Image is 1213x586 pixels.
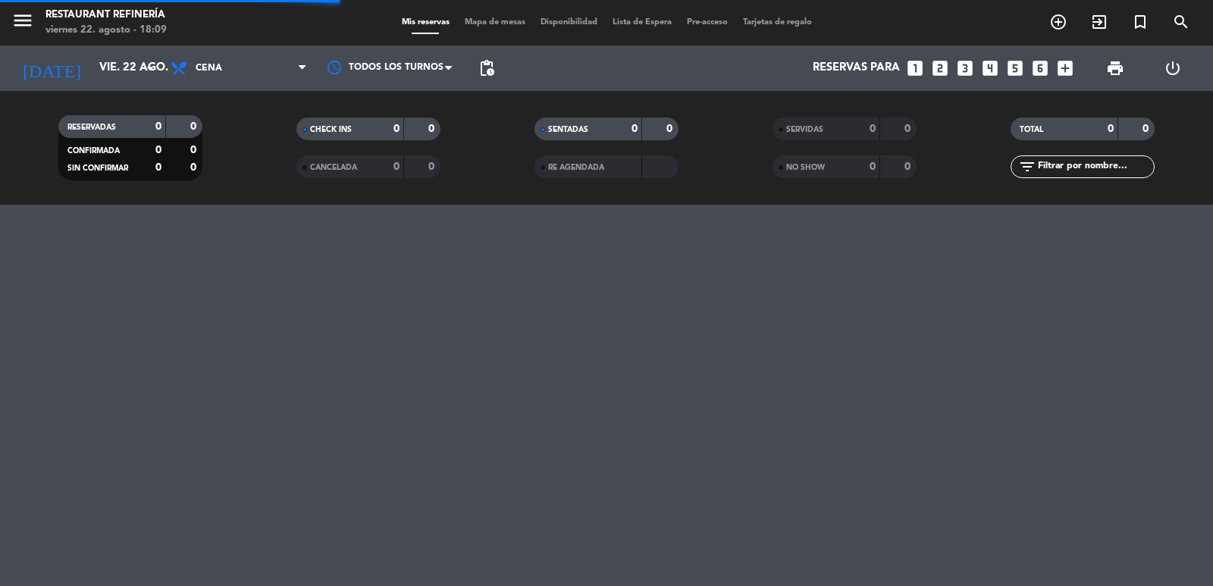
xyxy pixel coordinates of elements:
button: menu [11,9,34,37]
strong: 0 [904,161,914,172]
span: Mapa de mesas [457,18,533,27]
span: RE AGENDADA [548,164,604,171]
span: Reservas para [813,61,900,75]
strong: 0 [1142,124,1152,134]
span: Tarjetas de regalo [735,18,820,27]
span: CONFIRMADA [67,147,120,155]
i: filter_list [1018,158,1036,176]
i: looks_two [930,58,950,78]
i: looks_6 [1030,58,1050,78]
strong: 0 [155,162,161,173]
div: viernes 22. agosto - 18:09 [45,23,167,38]
div: Restaurant Refinería [45,8,167,23]
strong: 0 [190,145,199,155]
i: turned_in_not [1131,13,1149,31]
span: Cena [196,63,222,74]
strong: 0 [904,124,914,134]
i: search [1172,13,1190,31]
strong: 0 [666,124,675,134]
span: Mis reservas [394,18,457,27]
strong: 0 [428,124,437,134]
i: looks_4 [980,58,1000,78]
strong: 0 [870,161,876,172]
strong: 0 [155,145,161,155]
strong: 0 [190,162,199,173]
i: looks_5 [1005,58,1025,78]
span: TOTAL [1020,126,1043,133]
i: add_circle_outline [1049,13,1067,31]
strong: 0 [190,121,199,132]
input: Filtrar por nombre... [1036,158,1154,175]
span: pending_actions [478,59,496,77]
span: SENTADAS [548,126,588,133]
span: SERVIDAS [786,126,823,133]
span: Pre-acceso [679,18,735,27]
div: LOG OUT [1144,45,1202,91]
strong: 0 [870,124,876,134]
strong: 0 [155,121,161,132]
strong: 0 [632,124,638,134]
strong: 0 [1108,124,1114,134]
strong: 0 [393,161,400,172]
span: RESERVADAS [67,124,116,131]
span: NO SHOW [786,164,825,171]
span: SIN CONFIRMAR [67,165,128,172]
i: add_box [1055,58,1075,78]
strong: 0 [393,124,400,134]
strong: 0 [428,161,437,172]
i: looks_one [905,58,925,78]
span: Lista de Espera [605,18,679,27]
i: [DATE] [11,52,92,85]
i: exit_to_app [1090,13,1108,31]
i: looks_3 [955,58,975,78]
span: Disponibilidad [533,18,605,27]
i: power_settings_new [1164,59,1182,77]
span: CHECK INS [310,126,352,133]
span: CANCELADA [310,164,357,171]
span: print [1106,59,1124,77]
i: menu [11,9,34,32]
i: arrow_drop_down [141,59,159,77]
